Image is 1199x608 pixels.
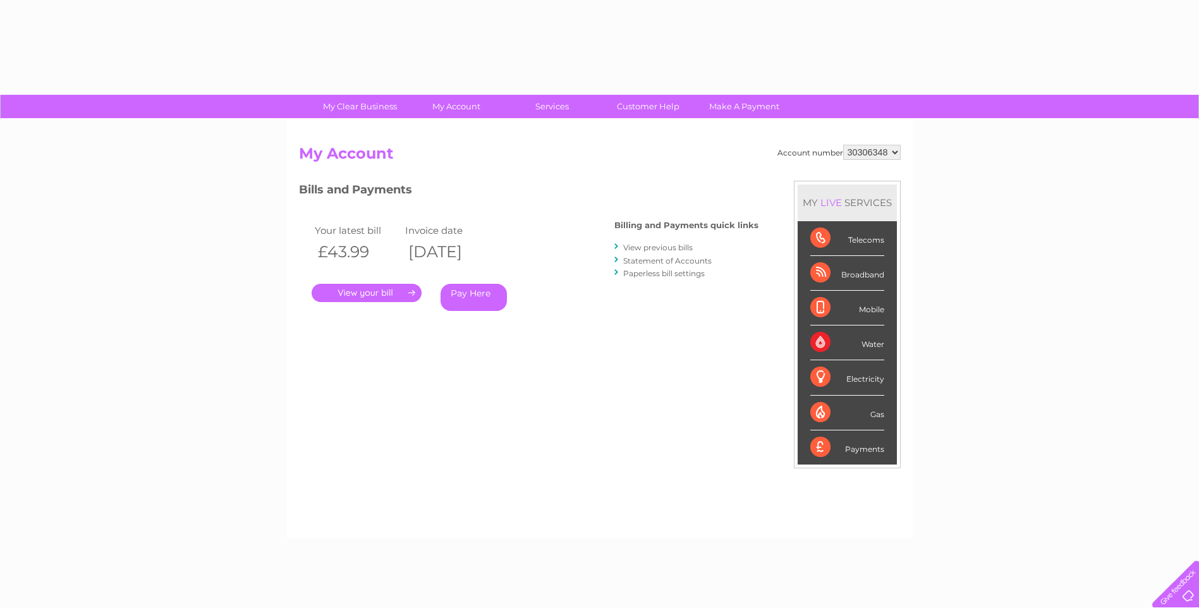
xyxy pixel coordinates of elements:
[692,95,796,118] a: Make A Payment
[312,239,403,265] th: £43.99
[299,181,758,203] h3: Bills and Payments
[623,269,705,278] a: Paperless bill settings
[818,197,844,209] div: LIVE
[810,221,884,256] div: Telecoms
[308,95,412,118] a: My Clear Business
[312,222,403,239] td: Your latest bill
[596,95,700,118] a: Customer Help
[404,95,508,118] a: My Account
[402,239,493,265] th: [DATE]
[312,284,422,302] a: .
[810,430,884,465] div: Payments
[810,360,884,395] div: Electricity
[299,145,901,169] h2: My Account
[798,185,897,221] div: MY SERVICES
[402,222,493,239] td: Invoice date
[623,256,712,265] a: Statement of Accounts
[777,145,901,160] div: Account number
[623,243,693,252] a: View previous bills
[441,284,507,311] a: Pay Here
[810,325,884,360] div: Water
[500,95,604,118] a: Services
[810,256,884,291] div: Broadband
[810,396,884,430] div: Gas
[614,221,758,230] h4: Billing and Payments quick links
[810,291,884,325] div: Mobile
